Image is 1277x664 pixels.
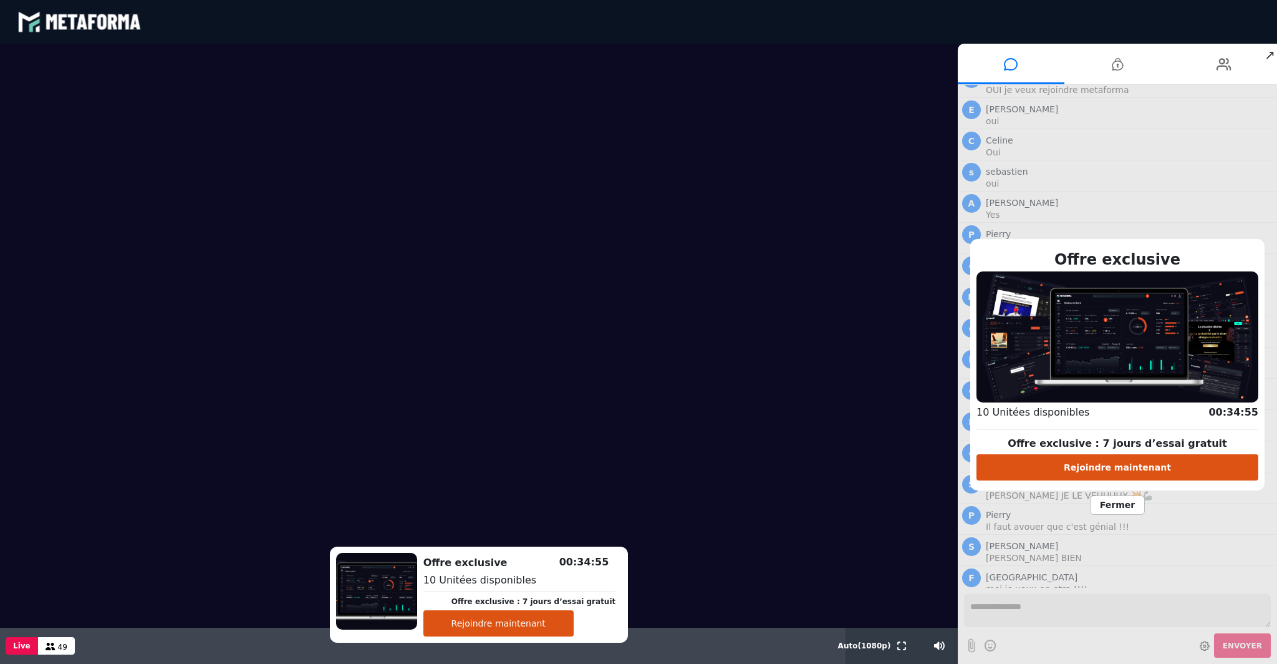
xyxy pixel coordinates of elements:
[451,596,616,607] p: Offre exclusive : 7 jours d’essai gratuit
[976,271,1258,403] img: 1739179564043-A1P6JPNQHWVVYF2vtlsBksFrceJM3QJX.png
[58,643,67,652] span: 49
[423,555,616,570] h2: Offre exclusive
[976,406,1089,418] span: 10 Unitées disponibles
[838,642,891,650] span: Auto ( 1080 p)
[336,553,417,630] img: 1739179564043-A1P6JPNQHWVVYF2vtlsBksFrceJM3QJX.png
[423,610,574,637] button: Rejoindre maintenant
[6,637,38,655] button: Live
[976,436,1258,451] p: Offre exclusive : 7 jours d’essai gratuit
[559,556,609,568] span: 00:34:55
[423,574,536,586] span: 10 Unitées disponibles
[1208,406,1258,418] span: 00:34:55
[976,248,1258,271] h2: Offre exclusive
[836,628,894,664] button: Auto(1080p)
[1090,496,1145,515] span: Fermer
[1263,44,1277,66] span: ↗
[976,454,1258,481] button: Rejoindre maintenant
